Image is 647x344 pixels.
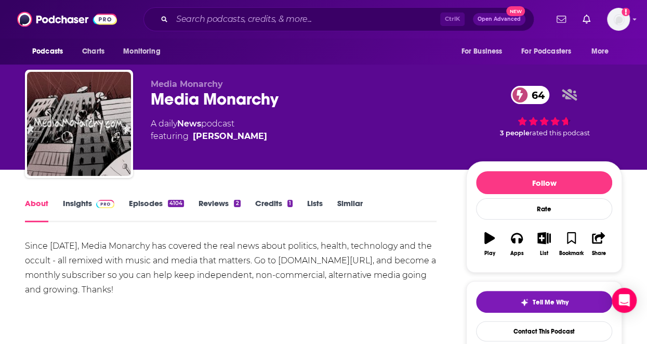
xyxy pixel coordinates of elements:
a: InsightsPodchaser Pro [63,198,114,222]
a: Charts [75,42,111,61]
span: rated this podcast [530,129,590,137]
img: Media Monarchy [27,72,131,176]
span: Logged in as gmacdermott [607,8,630,31]
div: 4104 [168,200,184,207]
a: James Evan Pilato [193,130,267,143]
span: Monitoring [123,44,160,59]
button: Follow [476,171,612,194]
a: Lists [307,198,323,222]
span: Tell Me Why [533,298,569,307]
a: Episodes4104 [129,198,184,222]
a: News [177,119,201,129]
a: Show notifications dropdown [552,10,570,28]
input: Search podcasts, credits, & more... [172,11,440,28]
div: Since [DATE], Media Monarchy has covered the real news about politics, health, technology and the... [25,239,437,297]
span: Open Advanced [478,17,521,22]
a: Contact This Podcast [476,321,612,341]
div: 1 [287,200,293,207]
img: Podchaser - Follow, Share and Rate Podcasts [17,9,117,29]
span: featuring [151,130,267,143]
a: Reviews2 [199,198,240,222]
button: Apps [503,225,530,263]
a: About [25,198,48,222]
div: 2 [234,200,240,207]
button: open menu [25,42,76,61]
button: tell me why sparkleTell Me Why [476,291,612,313]
button: open menu [584,42,622,61]
button: open menu [116,42,174,61]
div: Rate [476,198,612,220]
button: Bookmark [558,225,585,263]
span: 64 [521,86,550,104]
span: For Business [461,44,502,59]
img: Podchaser Pro [96,200,114,208]
button: open menu [514,42,586,61]
button: open menu [454,42,515,61]
a: Show notifications dropdown [578,10,595,28]
span: Charts [82,44,104,59]
span: Media Monarchy [151,79,223,89]
button: List [531,225,558,263]
img: tell me why sparkle [520,298,529,307]
div: Play [484,250,495,257]
span: Podcasts [32,44,63,59]
span: New [506,6,525,16]
a: Similar [337,198,363,222]
svg: Add a profile image [622,8,630,16]
div: 64 3 peoplerated this podcast [466,79,622,144]
button: Play [476,225,503,263]
span: 3 people [500,129,530,137]
span: Ctrl K [440,12,465,26]
a: 64 [511,86,550,104]
div: Share [591,250,605,257]
span: More [591,44,609,59]
div: List [540,250,548,257]
button: Open AdvancedNew [473,13,525,26]
div: Bookmark [559,250,584,257]
button: Show profile menu [607,8,630,31]
div: Open Intercom Messenger [612,288,637,313]
a: Credits1 [255,198,293,222]
div: Apps [510,250,524,257]
span: For Podcasters [521,44,571,59]
img: User Profile [607,8,630,31]
button: Share [585,225,612,263]
div: A daily podcast [151,118,267,143]
div: Search podcasts, credits, & more... [143,7,534,31]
